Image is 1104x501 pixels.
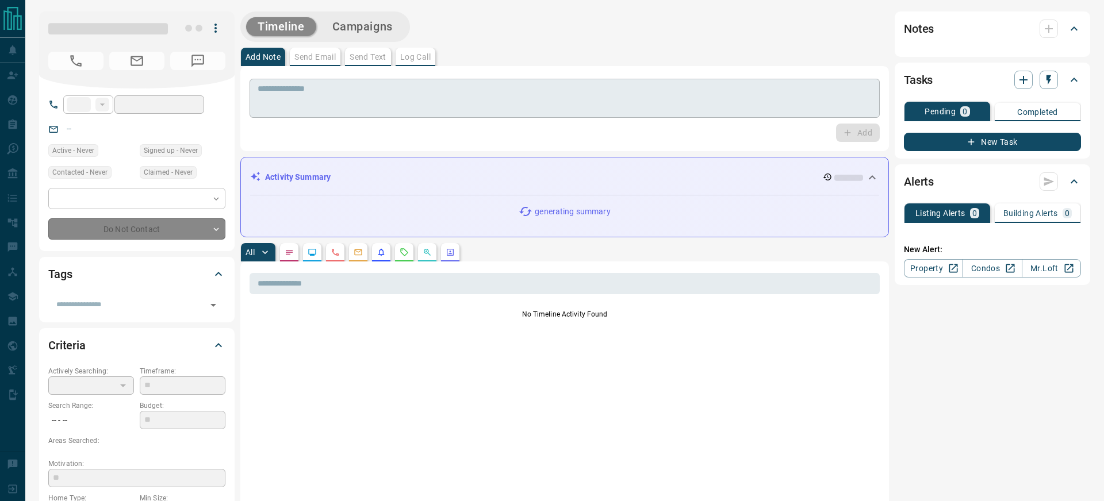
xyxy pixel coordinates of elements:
p: Building Alerts [1003,209,1058,217]
svg: Opportunities [423,248,432,257]
p: Add Note [246,53,281,61]
div: Criteria [48,332,225,359]
svg: Listing Alerts [377,248,386,257]
svg: Notes [285,248,294,257]
span: No Number [170,52,225,70]
div: Do Not Contact [48,218,225,240]
p: No Timeline Activity Found [250,309,880,319]
span: No Number [48,52,103,70]
h2: Tasks [904,71,933,89]
p: Timeframe: [140,366,225,376]
p: Search Range: [48,400,134,411]
h2: Alerts [904,172,934,191]
p: -- - -- [48,411,134,430]
svg: Emails [354,248,363,257]
p: Budget: [140,400,225,411]
span: No Email [109,52,164,70]
svg: Calls [331,248,340,257]
p: Pending [925,107,956,115]
svg: Agent Actions [446,248,455,257]
p: Actively Searching: [48,366,134,376]
span: Claimed - Never [144,167,193,178]
div: Activity Summary [250,167,879,188]
div: Alerts [904,168,1081,195]
span: Signed up - Never [144,145,198,156]
p: generating summary [535,206,610,218]
button: New Task [904,133,1081,151]
a: Property [904,259,963,278]
span: Active - Never [52,145,94,156]
p: New Alert: [904,244,1081,256]
p: 0 [1065,209,1069,217]
p: 0 [972,209,977,217]
h2: Tags [48,265,72,283]
svg: Requests [400,248,409,257]
svg: Lead Browsing Activity [308,248,317,257]
a: -- [67,124,71,133]
div: Tasks [904,66,1081,94]
a: Mr.Loft [1022,259,1081,278]
p: Activity Summary [265,171,331,183]
p: Listing Alerts [915,209,965,217]
h2: Criteria [48,336,86,354]
a: Condos [963,259,1022,278]
p: Areas Searched: [48,436,225,446]
p: Motivation: [48,458,225,469]
button: Campaigns [321,17,404,36]
span: Contacted - Never [52,167,108,178]
h2: Notes [904,20,934,38]
div: Notes [904,15,1081,43]
button: Timeline [246,17,316,36]
p: All [246,248,255,256]
p: Completed [1017,108,1058,116]
div: Tags [48,260,225,288]
button: Open [205,297,221,313]
p: 0 [963,107,967,115]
